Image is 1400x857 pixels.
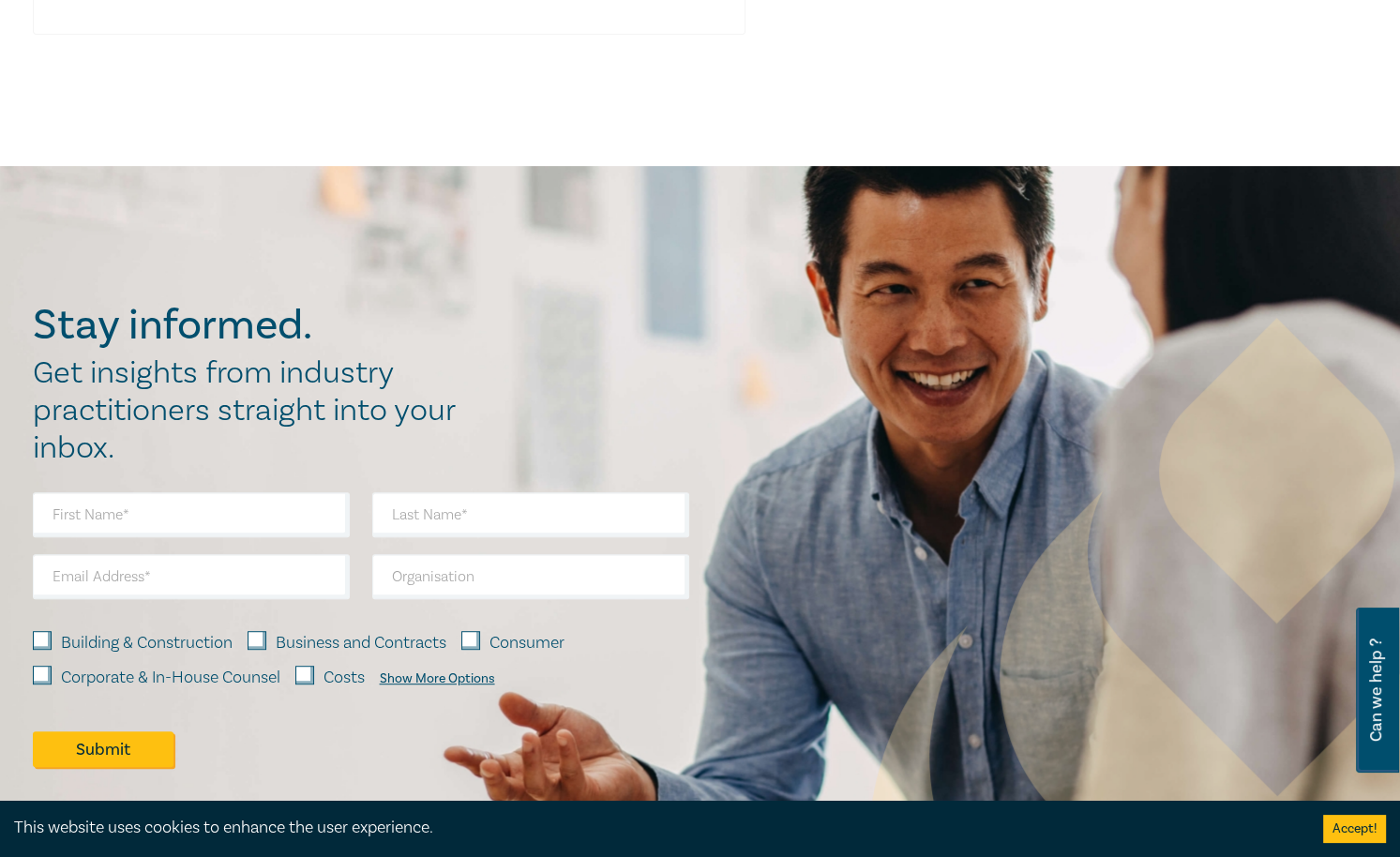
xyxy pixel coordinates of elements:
input: Organisation [372,554,689,599]
button: Accept cookies [1323,815,1386,843]
h2: Get insights from industry practitioners straight into your inbox. [33,354,475,467]
div: Show More Options [380,671,495,686]
input: Email Address* [33,554,350,599]
span: Can we help ? [1367,619,1385,761]
div: This website uses cookies to enhance the user experience. [14,816,1295,840]
input: Last Name* [372,492,689,537]
input: First Name* [33,492,350,537]
label: Building & Construction [61,631,233,655]
label: Corporate & In-House Counsel [61,666,280,690]
button: Submit [33,731,173,767]
label: Consumer [489,631,565,655]
label: Costs [324,666,365,690]
h2: Stay informed. [33,301,475,350]
label: Business and Contracts [276,631,446,655]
